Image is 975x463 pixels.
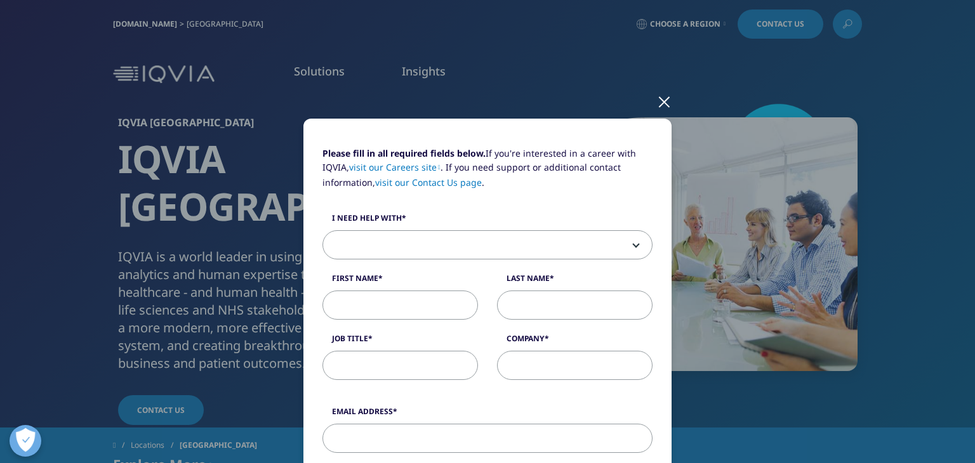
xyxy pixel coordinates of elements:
label: Last Name [497,273,653,290]
button: Open Preferences [10,425,41,457]
label: Company [497,333,653,351]
label: Job Title [322,333,478,351]
label: Email Address [322,406,653,424]
label: I need help with [322,212,653,230]
a: visit our Careers site [349,161,441,173]
label: First Name [322,273,478,290]
a: visit our Contact Us page [375,176,482,188]
strong: Please fill in all required fields below. [322,147,486,159]
p: If you're interested in a career with IQVIA, . If you need support or additional contact informat... [322,147,653,199]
